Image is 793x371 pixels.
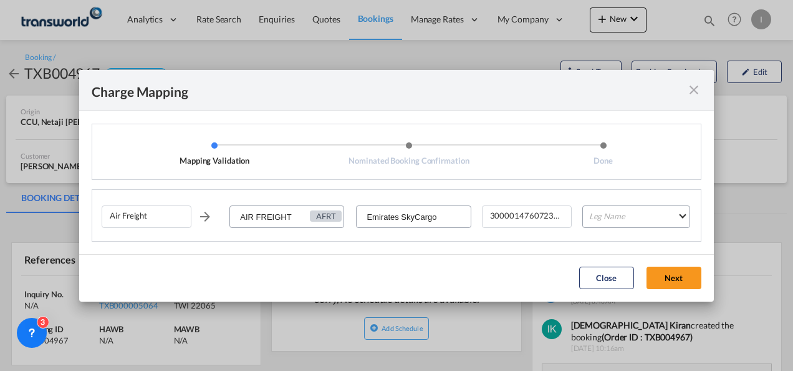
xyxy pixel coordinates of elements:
[357,206,470,229] input: Select Service Provider
[231,206,344,229] input: Enter Charge name
[117,141,312,166] li: Mapping Validation
[646,267,701,289] button: Next
[482,205,572,228] div: 300001476072379
[102,205,191,228] div: Air Freight
[579,267,634,289] button: Close
[506,141,701,166] li: Done
[198,209,213,224] md-icon: icon-arrow-right
[355,204,472,232] md-input-container: Emirates SkyCargo
[12,12,216,26] body: Editor, editor2
[312,141,506,166] li: Nominated Booking Confirmation
[79,70,714,302] md-dialog: Mapping ValidationNominated Booking ...
[582,205,690,228] md-select: Leg Name
[686,82,701,97] md-icon: icon-close fg-AAA8AD cursor
[228,204,345,232] md-input-container: AIR FREIGHT
[310,210,342,222] div: AFRT
[92,82,188,98] div: Charge Mapping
